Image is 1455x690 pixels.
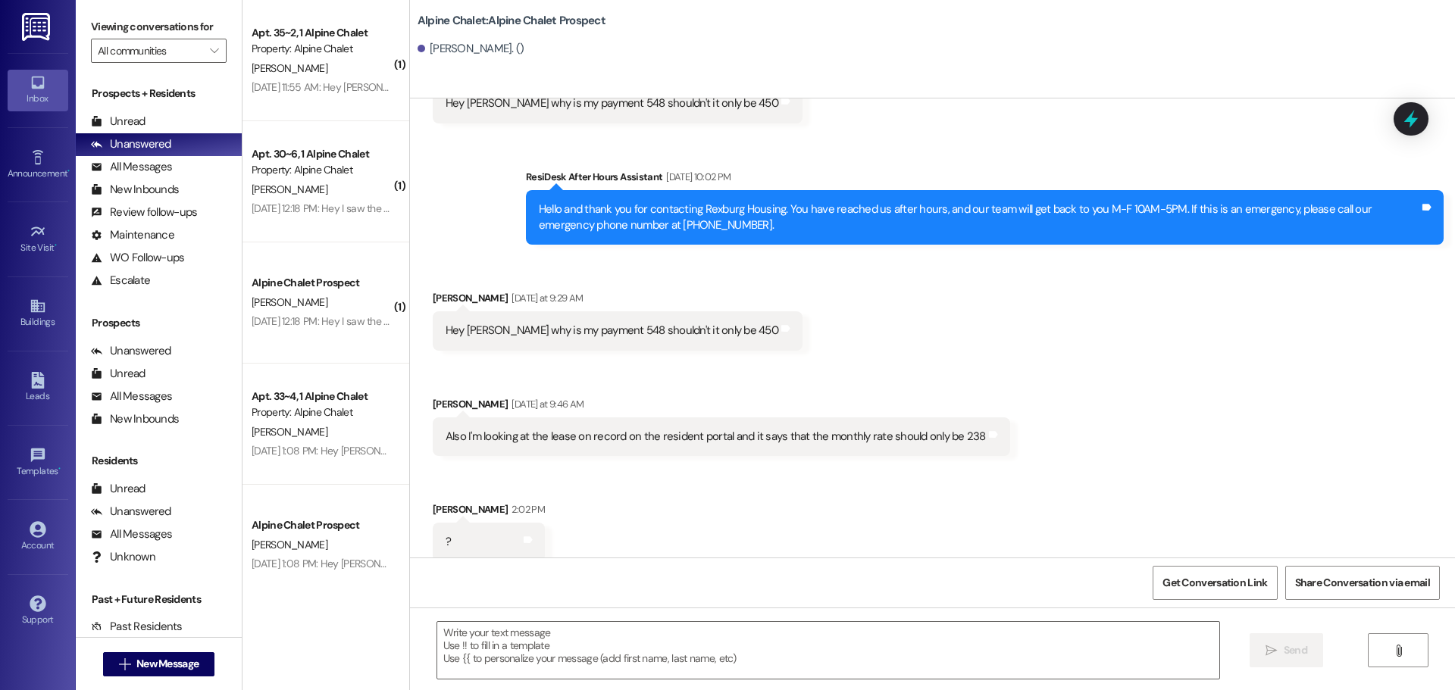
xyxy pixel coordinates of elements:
div: 2:02 PM [508,501,544,517]
div: ? [446,534,451,550]
div: Escalate [91,273,150,289]
i:  [1266,645,1277,657]
div: Residents [76,453,242,469]
div: All Messages [91,526,172,542]
div: Unread [91,114,145,130]
input: All communities [98,39,202,63]
a: Support [8,591,68,632]
div: Hey [PERSON_NAME] why is my payment 548 shouldn't it only be 450 [446,323,778,339]
span: [PERSON_NAME] [252,61,327,75]
b: Alpine Chalet: Alpine Chalet Prospect [418,13,605,29]
span: • [58,464,61,474]
div: Past + Future Residents [76,592,242,607]
button: Share Conversation via email [1285,566,1440,600]
div: [DATE] at 9:29 AM [508,290,583,306]
a: Leads [8,367,68,408]
div: Apt. 33~4, 1 Alpine Chalet [252,389,392,404]
div: ResiDesk After Hours Assistant [526,169,1444,190]
button: New Message [103,652,215,676]
div: [PERSON_NAME]. () [418,41,524,57]
div: [DATE] 11:55 AM: Hey [PERSON_NAME], my carbon monoxide alarm went off. When I couldn't get a hold... [252,80,1153,94]
span: Get Conversation Link [1162,575,1267,591]
span: • [55,240,57,251]
span: [PERSON_NAME] [252,425,327,439]
span: • [67,166,70,176]
div: Apt. 30~6, 1 Alpine Chalet [252,146,392,162]
label: Viewing conversations for [91,15,227,39]
i:  [1393,645,1404,657]
div: [DATE] 1:08 PM: Hey [PERSON_NAME] got a text message that says my refund check is available to pi... [252,557,912,570]
div: [DATE] 1:08 PM: Hey [PERSON_NAME] got a text message that says my refund check is available to pi... [252,444,912,457]
button: Send [1250,633,1323,667]
i:  [119,658,130,670]
div: All Messages [91,389,172,404]
div: [DATE] at 9:46 AM [508,396,584,412]
span: Send [1284,642,1307,658]
div: New Inbounds [91,411,179,427]
div: Past Residents [91,619,183,635]
div: Property: Alpine Chalet [252,404,392,420]
div: All Messages [91,159,172,175]
div: Review follow-ups [91,205,197,220]
span: Share Conversation via email [1295,575,1430,591]
img: ResiDesk Logo [22,13,53,41]
div: Prospects + Residents [76,86,242,101]
span: [PERSON_NAME] [252,183,327,196]
div: Alpine Chalet Prospect [252,517,392,533]
a: Templates • [8,442,68,483]
div: [PERSON_NAME] [433,501,545,523]
span: [PERSON_NAME] [252,295,327,309]
a: Account [8,517,68,557]
div: [DATE] 10:02 PM [662,169,731,185]
div: Unanswered [91,136,171,152]
div: Hey [PERSON_NAME] why is my payment 548 shouldn't it only be 450 [446,95,778,111]
div: Unread [91,481,145,497]
div: Unread [91,366,145,382]
div: Unanswered [91,504,171,520]
div: [PERSON_NAME] [433,290,803,311]
div: Apt. 35~2, 1 Alpine Chalet [252,25,392,41]
div: Also I'm looking at the lease on record on the resident portal and it says that the monthly rate ... [446,429,986,445]
a: Buildings [8,293,68,334]
div: Hello and thank you for contacting Rexburg Housing. You have reached us after hours, and our team... [539,201,1419,234]
i:  [210,45,218,57]
div: WO Follow-ups [91,250,184,266]
div: [PERSON_NAME] [433,396,1010,417]
div: Property: Alpine Chalet [252,162,392,178]
div: Property: Alpine Chalet [252,41,392,57]
div: New Inbounds [91,182,179,198]
span: [PERSON_NAME] [252,538,327,551]
a: Site Visit • [8,219,68,260]
div: Maintenance [91,227,174,243]
div: Unknown [91,549,155,565]
span: New Message [136,656,199,672]
button: Get Conversation Link [1153,566,1277,600]
div: Alpine Chalet Prospect [252,275,392,291]
div: Prospects [76,315,242,331]
div: Unanswered [91,343,171,359]
a: Inbox [8,70,68,111]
